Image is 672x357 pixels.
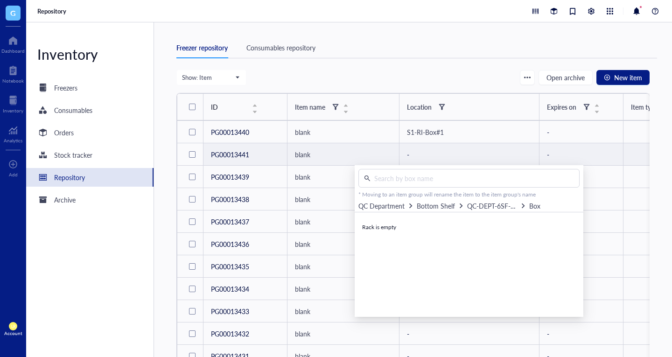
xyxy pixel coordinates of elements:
[295,284,310,294] span: blank
[26,45,154,63] div: Inventory
[529,201,540,211] div: Box
[614,74,642,81] span: New item
[10,7,16,19] span: G
[407,127,444,137] div: S1-RI-Box#1
[362,223,576,231] div: Rack is empty
[295,127,310,137] span: blank
[203,322,287,345] td: PG00013432
[358,191,583,198] div: * Moving to an item group will rename the item to the item group's name
[539,70,593,85] button: Open archive
[26,190,154,209] a: Archive
[203,278,287,300] td: PG00013434
[9,172,18,177] div: Add
[11,324,15,329] span: LR
[295,195,310,204] span: blank
[295,102,325,112] div: Item name
[246,42,315,53] div: Consumables repository
[4,330,22,336] div: Account
[295,150,310,159] span: blank
[203,188,287,210] td: PG00013438
[26,123,154,142] a: Orders
[203,300,287,322] td: PG00013433
[3,93,23,113] a: Inventory
[54,127,74,138] div: Orders
[631,102,658,112] div: Item type
[295,217,310,226] span: blank
[295,239,310,249] span: blank
[203,210,287,233] td: PG00013437
[203,255,287,278] td: PG00013435
[407,329,532,339] div: -
[407,149,532,160] div: -
[295,262,310,271] span: blank
[358,201,405,210] span: QC Department
[54,150,92,160] div: Stock tracker
[539,143,623,166] td: -
[176,42,228,53] div: Freezer repository
[295,172,310,182] span: blank
[203,143,287,166] td: PG00013441
[26,146,154,164] a: Stock tracker
[407,102,432,112] div: Location
[547,102,576,112] div: Expires on
[37,7,68,15] a: Repository
[182,73,239,82] span: Show: Item
[26,101,154,119] a: Consumables
[26,78,154,97] a: Freezers
[54,105,92,115] div: Consumables
[54,195,76,205] div: Archive
[539,121,623,143] td: -
[54,172,85,182] div: Repository
[4,138,22,143] div: Analytics
[1,48,25,54] div: Dashboard
[2,78,24,84] div: Notebook
[203,233,287,255] td: PG00013436
[203,121,287,143] td: PG00013440
[539,322,623,345] td: -
[203,166,287,188] td: PG00013439
[26,168,154,187] a: Repository
[546,74,585,81] span: Open archive
[4,123,22,143] a: Analytics
[3,108,23,113] div: Inventory
[295,329,310,338] span: blank
[211,102,250,112] div: ID
[295,307,310,316] span: blank
[54,83,77,93] div: Freezers
[2,63,24,84] a: Notebook
[467,201,518,210] span: QC-DEPT-6SF-R4
[417,201,455,210] span: Bottom Shelf
[1,33,25,54] a: Dashboard
[596,70,650,85] button: New item
[371,171,574,185] input: Search by box name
